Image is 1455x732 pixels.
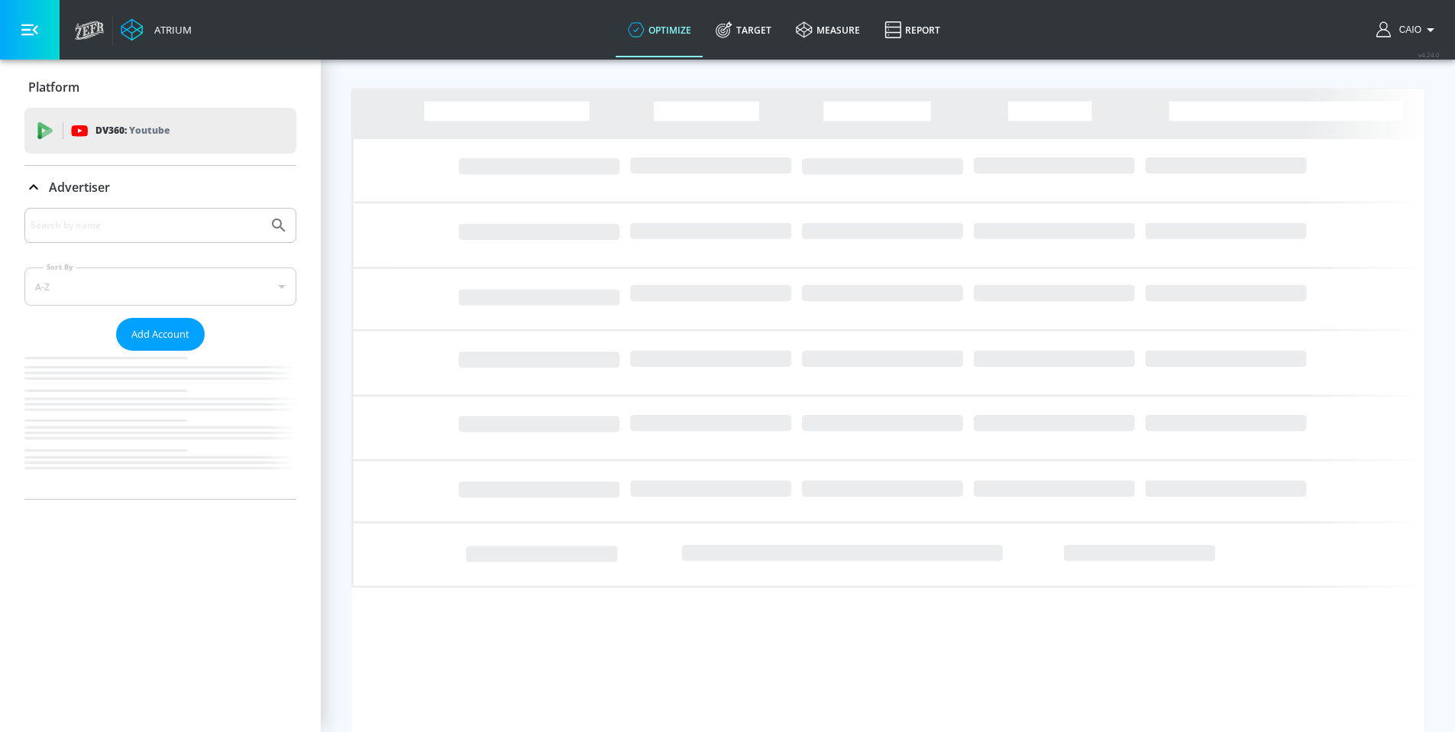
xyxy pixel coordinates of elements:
[95,122,170,139] p: DV360:
[148,23,192,37] div: Atrium
[116,318,205,351] button: Add Account
[31,215,262,235] input: Search by name
[872,2,952,57] a: Report
[784,2,872,57] a: measure
[24,166,296,209] div: Advertiser
[131,326,189,343] span: Add Account
[1393,24,1421,35] span: login as: caio.bulgarelli@zefr.com
[1376,21,1440,39] button: Caio
[28,79,79,96] p: Platform
[49,179,110,196] p: Advertiser
[24,66,296,109] div: Platform
[616,2,703,57] a: optimize
[24,351,296,499] nav: list of Advertiser
[24,108,296,154] div: DV360: Youtube
[703,2,784,57] a: Target
[1418,50,1440,59] span: v 4.24.0
[121,18,192,41] a: Atrium
[129,122,170,138] p: Youtube
[24,208,296,499] div: Advertiser
[44,262,76,272] label: Sort By
[24,267,296,306] div: A-Z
